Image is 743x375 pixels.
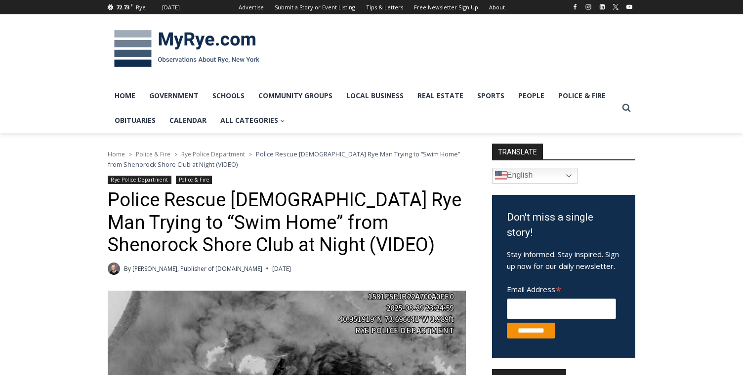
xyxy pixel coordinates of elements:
[569,1,581,13] a: Facebook
[596,1,608,13] a: Linkedin
[108,108,163,133] a: Obituaries
[272,264,291,273] time: [DATE]
[108,176,171,184] a: Rye Police Department
[492,144,543,159] strong: TRANSLATE
[507,279,616,297] label: Email Address
[108,83,618,133] nav: Primary Navigation
[174,151,177,158] span: >
[108,83,142,108] a: Home
[411,83,470,108] a: Real Estate
[618,99,635,117] button: View Search Form
[623,1,635,13] a: YouTube
[181,150,245,158] a: Rye Police Department
[108,150,125,158] a: Home
[124,264,131,273] span: By
[129,151,132,158] span: >
[507,248,620,272] p: Stay informed. Stay inspired. Sign up now for our daily newsletter.
[249,151,252,158] span: >
[339,83,411,108] a: Local Business
[131,2,133,7] span: F
[108,189,466,257] h1: Police Rescue [DEMOGRAPHIC_DATA] Rye Man Trying to “Swim Home” from Shenorock Shore Club at Night...
[206,83,251,108] a: Schools
[132,264,262,273] a: [PERSON_NAME], Publisher of [DOMAIN_NAME]
[610,1,621,13] a: X
[108,150,460,168] span: Police Rescue [DEMOGRAPHIC_DATA] Rye Man Trying to “Swim Home” from Shenorock Shore Club at Night...
[163,108,213,133] a: Calendar
[582,1,594,13] a: Instagram
[470,83,511,108] a: Sports
[162,3,180,12] div: [DATE]
[213,108,292,133] a: All Categories
[507,210,620,241] h3: Don't miss a single story!
[136,3,146,12] div: Rye
[551,83,613,108] a: Police & Fire
[108,23,266,75] img: MyRye.com
[136,150,170,158] a: Police & Fire
[511,83,551,108] a: People
[495,170,507,182] img: en
[220,115,285,126] span: All Categories
[492,168,578,184] a: English
[108,262,120,275] a: Author image
[116,3,129,11] span: 72.73
[251,83,339,108] a: Community Groups
[108,149,466,169] nav: Breadcrumbs
[176,176,212,184] a: Police & Fire
[142,83,206,108] a: Government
